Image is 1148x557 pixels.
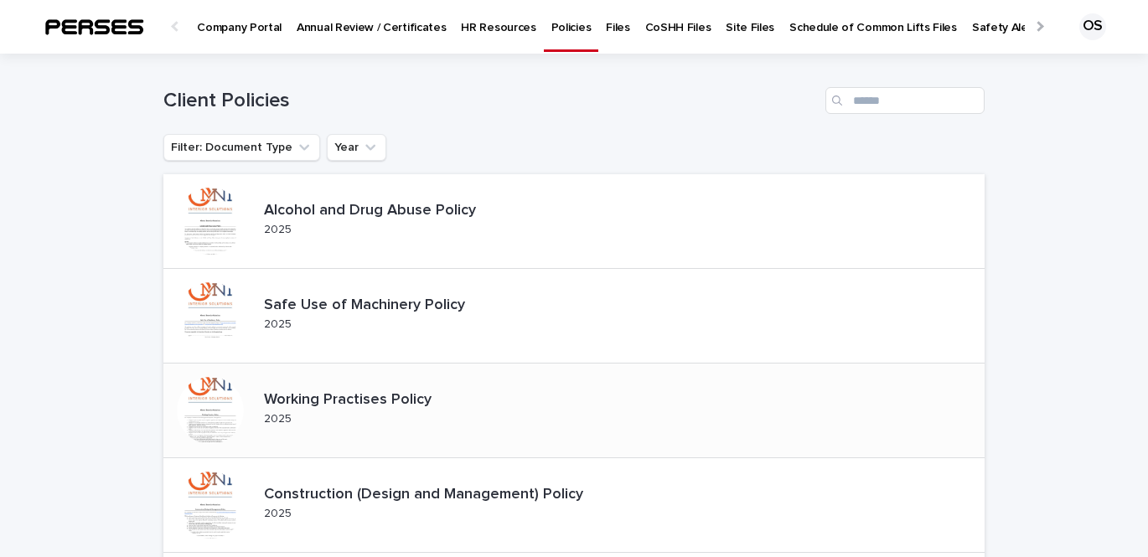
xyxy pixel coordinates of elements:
a: Alcohol and Drug Abuse Policy2025 [163,174,985,269]
img: tSkXltGzRgGXHrgo7SoP [34,10,154,44]
p: Working Practises Policy [264,391,459,410]
p: Construction (Design and Management) Policy [264,486,611,504]
h1: Client Policies [163,89,819,113]
a: Working Practises Policy2025 [163,364,985,458]
p: 2025 [264,317,292,332]
a: Safe Use of Machinery Policy2025 [163,269,985,364]
p: 2025 [264,223,292,237]
a: Construction (Design and Management) Policy2025 [163,458,985,553]
p: 2025 [264,507,292,521]
p: Alcohol and Drug Abuse Policy [264,202,504,220]
button: Year [327,134,386,161]
div: OS [1079,13,1106,40]
p: 2025 [264,412,292,426]
input: Search [825,87,985,114]
p: Safe Use of Machinery Policy [264,297,493,315]
button: Filter: Document Type [163,134,320,161]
